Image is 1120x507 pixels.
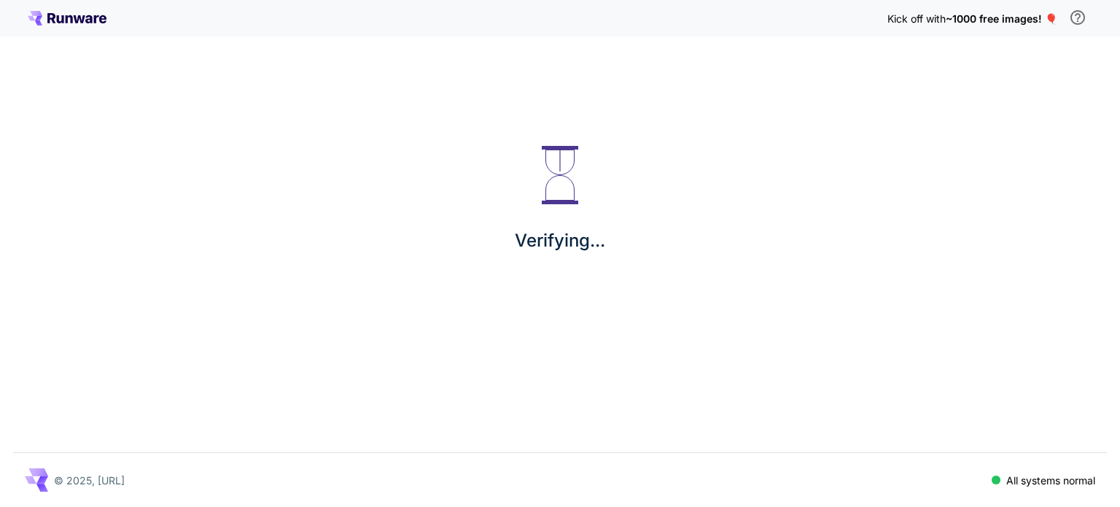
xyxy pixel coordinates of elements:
p: Verifying... [515,228,605,254]
p: © 2025, [URL] [54,473,125,488]
button: In order to qualify for free credit, you need to sign up with a business email address and click ... [1063,3,1092,32]
span: ~1000 free images! 🎈 [946,12,1057,25]
p: All systems normal [1006,473,1095,488]
span: Kick off with [887,12,946,25]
